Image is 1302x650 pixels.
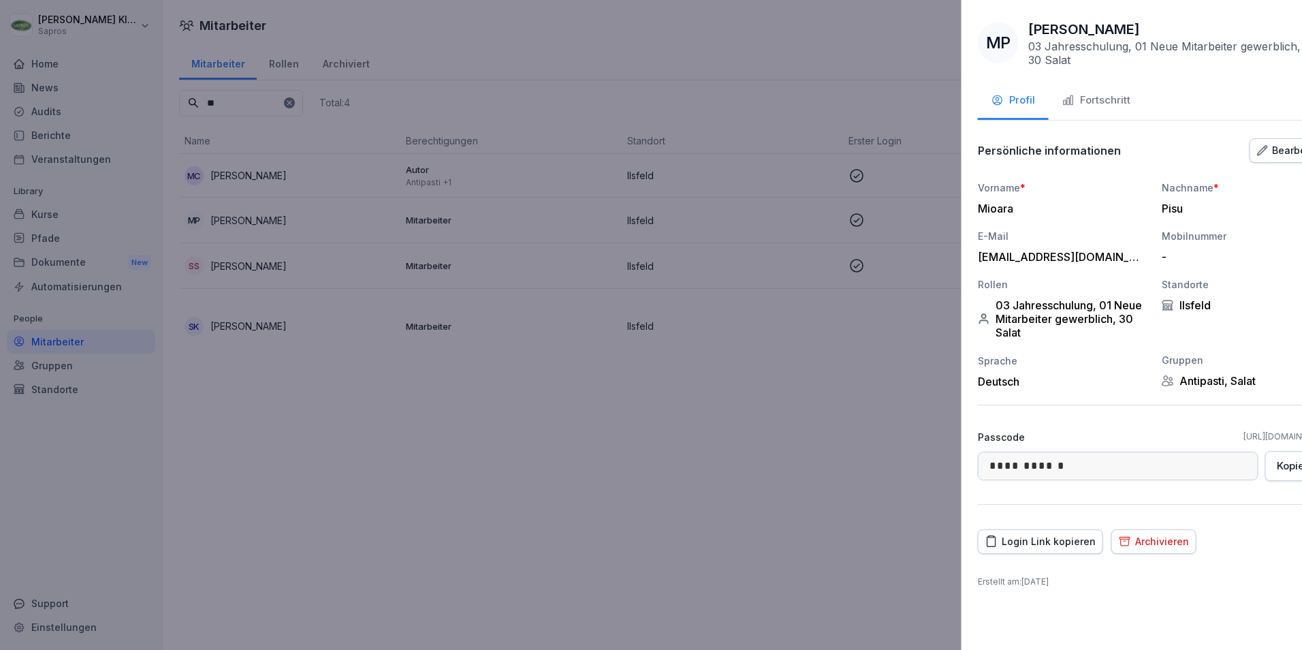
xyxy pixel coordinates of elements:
button: Archivieren [1111,529,1196,554]
div: Mioara [978,202,1141,215]
div: Vorname [978,181,1148,195]
div: Sprache [978,354,1148,368]
p: [PERSON_NAME] [1028,19,1140,40]
button: Fortschritt [1049,83,1144,120]
div: Login Link kopieren [985,534,1096,549]
div: Rollen [978,277,1148,292]
button: Login Link kopieren [978,529,1103,554]
div: Fortschritt [1062,93,1130,108]
p: Persönliche informationen [978,144,1121,157]
div: Archivieren [1119,534,1189,549]
button: Profil [978,83,1049,120]
div: MP [978,22,1019,63]
div: [EMAIL_ADDRESS][DOMAIN_NAME] [978,250,1141,264]
div: Deutsch [978,375,1148,388]
div: Profil [991,93,1035,108]
div: 03 Jahresschulung, 01 Neue Mitarbeiter gewerblich, 30 Salat [978,298,1148,339]
p: Passcode [978,430,1025,444]
div: E-Mail [978,229,1148,243]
